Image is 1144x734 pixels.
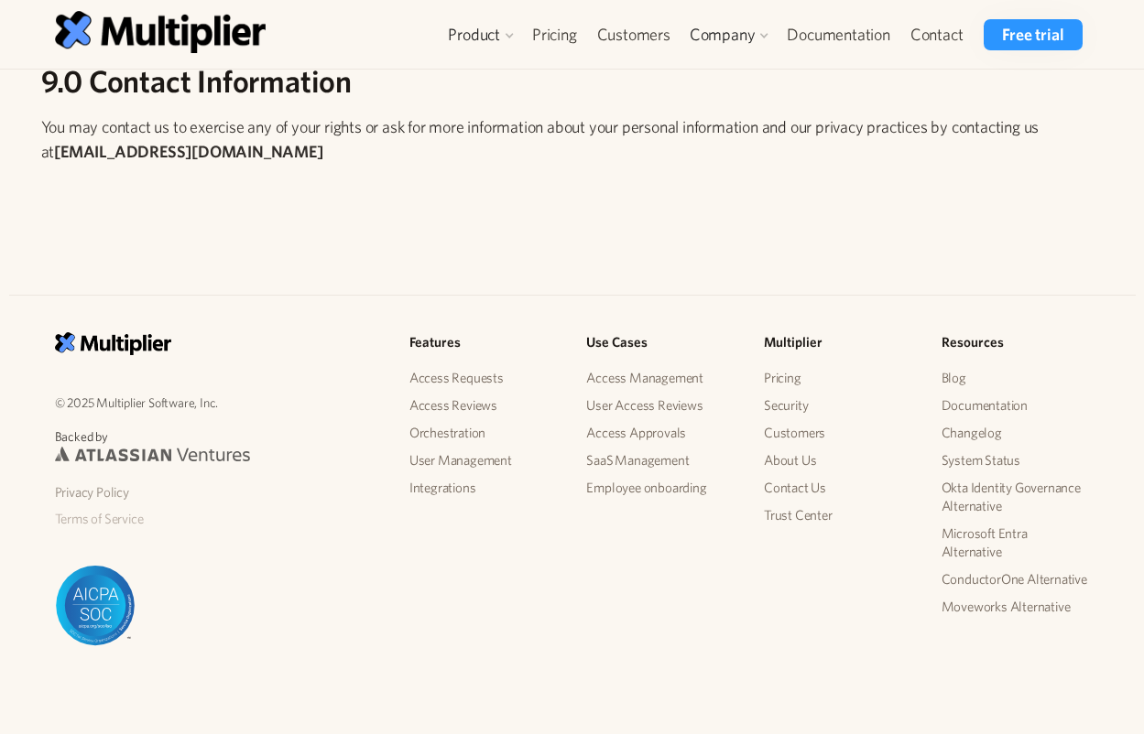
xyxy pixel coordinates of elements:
a: Documentation [942,392,1090,419]
a: Access Reviews [409,392,558,419]
a: SaaS Management [586,447,735,474]
a: User Management [409,447,558,474]
div: Company [681,19,778,50]
strong: [EMAIL_ADDRESS][DOMAIN_NAME] [54,142,322,161]
a: System Status [942,447,1090,474]
a: Access Approvals [586,419,735,447]
h5: Resources [942,332,1090,353]
a: About Us [764,447,912,474]
div: Company [690,24,756,46]
h5: Features [409,332,558,353]
h5: Multiplier [764,332,912,353]
a: Blog [942,364,1090,392]
a: Integrations [409,474,558,502]
div: Product [448,24,500,46]
a: Contact Us [764,474,912,502]
a: Moveworks Alternative [942,593,1090,621]
p: ‍ [41,178,1090,203]
a: Customers [587,19,681,50]
p: You may contact us to exercise any of your rights or ask for more information about your personal... [41,114,1090,164]
a: Access Management [586,364,735,392]
a: Access Requests [409,364,558,392]
strong: 9.0 Contact Information [41,63,352,99]
a: Free trial [984,19,1082,50]
p: © 2025 Multiplier Software, Inc. [55,392,380,413]
a: Orchestration [409,419,558,447]
a: Pricing [522,19,587,50]
a: Trust Center [764,502,912,529]
a: Privacy Policy [55,479,380,506]
a: Contact [900,19,974,50]
p: Backed by [55,427,380,447]
div: Product [439,19,522,50]
a: Employee onboarding [586,474,735,502]
a: Changelog [942,419,1090,447]
a: Pricing [764,364,912,392]
a: ConductorOne Alternative [942,566,1090,593]
a: Terms of Service [55,505,380,533]
a: Customers [764,419,912,447]
a: Documentation [777,19,899,50]
a: User Access Reviews [586,392,735,419]
h5: Use Cases [586,332,735,353]
a: Security [764,392,912,419]
a: Microsoft Entra Alternative [942,520,1090,566]
a: Okta Identity Governance Alternative [942,474,1090,520]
